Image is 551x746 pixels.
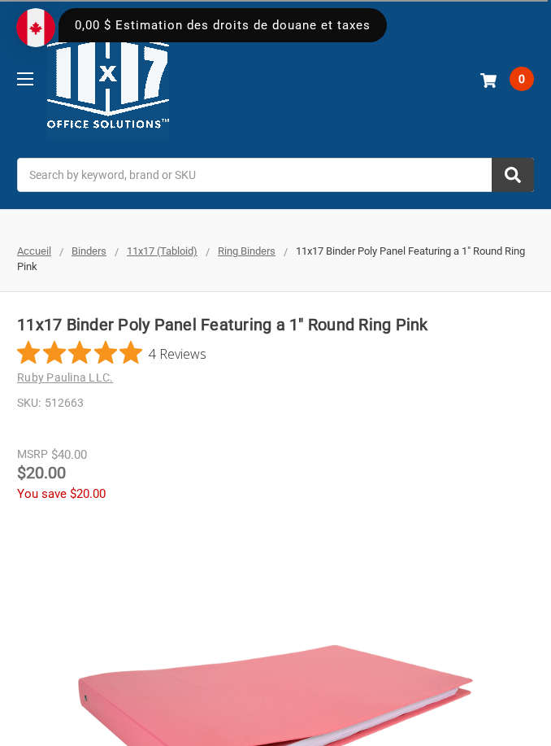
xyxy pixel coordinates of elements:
[17,371,113,384] a: Ruby Paulina LLC.
[16,8,55,47] img: duty and tax information for Canada
[47,18,169,140] img: 11x17.com
[17,486,67,501] span: You save
[17,78,33,80] span: Toggle menu
[17,312,534,337] h1: 11x17 Binder Poly Panel Featuring a 1" Round Ring Pink
[17,395,534,412] dd: 512663
[70,486,106,501] span: $20.00
[2,56,47,101] a: Toggle menu
[17,158,534,192] input: Search by keyword, brand or SKU
[127,245,197,257] a: 11x17 (Tabloid)
[51,447,87,462] span: $40.00
[72,245,106,257] a: Binders
[510,67,534,91] span: 0
[17,395,41,412] dt: SKU:
[17,341,206,365] button: Rated 5 out of 5 stars from 4 reviews. Jump to reviews.
[17,245,51,257] a: Accueil
[17,446,48,463] div: MSRP
[476,58,534,100] a: 0
[218,245,275,257] a: Ring Binders
[149,341,206,365] span: 4 Reviews
[59,8,387,42] div: 0,00 $ Estimation des droits de douane et taxes
[17,463,66,482] span: $20.00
